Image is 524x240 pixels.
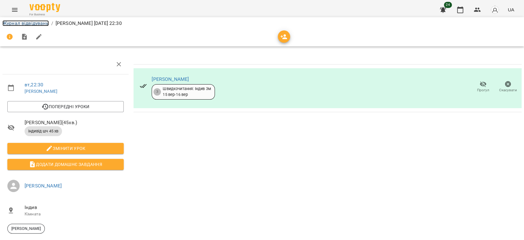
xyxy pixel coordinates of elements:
a: Журнал відвідувань [2,20,49,26]
a: [PERSON_NAME] [25,89,57,94]
button: UA [505,4,517,15]
button: Скасувати [495,78,520,96]
button: Прогул [471,78,495,96]
p: [PERSON_NAME] [DATE] 22:30 [56,20,122,27]
span: [PERSON_NAME] [8,226,45,231]
span: Змінити урок [12,145,119,152]
span: Скасувати [499,88,517,93]
span: Попередні уроки [12,103,119,110]
div: [PERSON_NAME] [7,224,45,234]
span: 24 [444,2,452,8]
li: / [51,20,53,27]
span: Індив [25,204,124,211]
img: avatar_s.png [491,6,499,14]
button: Змінити урок [7,143,124,154]
img: Voopty Logo [29,3,60,12]
p: Кімната [25,211,124,217]
span: Додати домашнє завдання [12,161,119,168]
a: вт , 22:30 [25,82,43,88]
button: Додати домашнє завдання [7,159,124,170]
span: UA [508,6,514,13]
div: Швидкочитання: Індив 3м 15 вер - 16 вер [163,86,211,97]
nav: breadcrumb [2,20,522,27]
div: 3 [153,88,161,96]
span: індивід шч 45 хв [25,128,62,134]
a: [PERSON_NAME] [25,183,62,189]
span: For Business [29,13,60,17]
a: [PERSON_NAME] [152,76,189,82]
span: [PERSON_NAME] ( 45 хв. ) [25,119,124,126]
button: Menu [7,2,22,17]
button: Попередні уроки [7,101,124,112]
span: Прогул [477,88,489,93]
